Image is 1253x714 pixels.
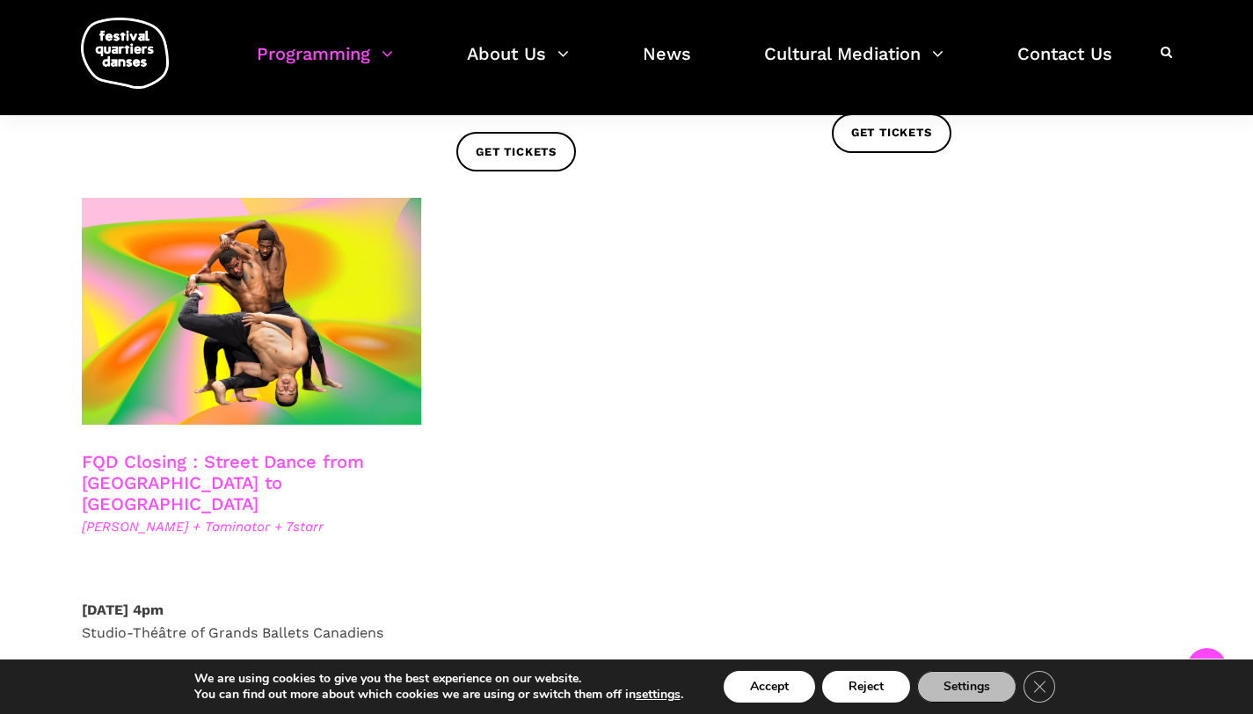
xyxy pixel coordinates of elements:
[822,671,910,703] button: Reject
[917,671,1016,703] button: Settings
[257,39,393,91] a: Programming
[82,599,422,644] p: Studio-Théâtre of Grands Ballets Canadiens
[467,39,569,91] a: About Us
[851,124,932,142] span: Get tickets
[476,143,557,162] span: Get tickets
[724,671,815,703] button: Accept
[194,687,683,703] p: You can find out more about which cookies we are using or switch them off in .
[1024,671,1055,703] button: Close GDPR Cookie Banner
[643,39,691,91] a: News
[764,39,943,91] a: Cultural Mediation
[832,113,951,153] a: Get tickets
[194,671,683,687] p: We are using cookies to give you the best experience on our website.
[82,601,164,618] strong: [DATE] 4pm
[82,451,364,514] a: FQD Closing : Street Dance from [GEOGRAPHIC_DATA] to [GEOGRAPHIC_DATA]
[82,516,422,537] span: [PERSON_NAME] + Taminator + 7starr
[1017,39,1112,91] a: Contact Us
[636,687,681,703] button: settings
[81,18,169,89] img: logo-fqd-med
[456,132,576,171] a: Get tickets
